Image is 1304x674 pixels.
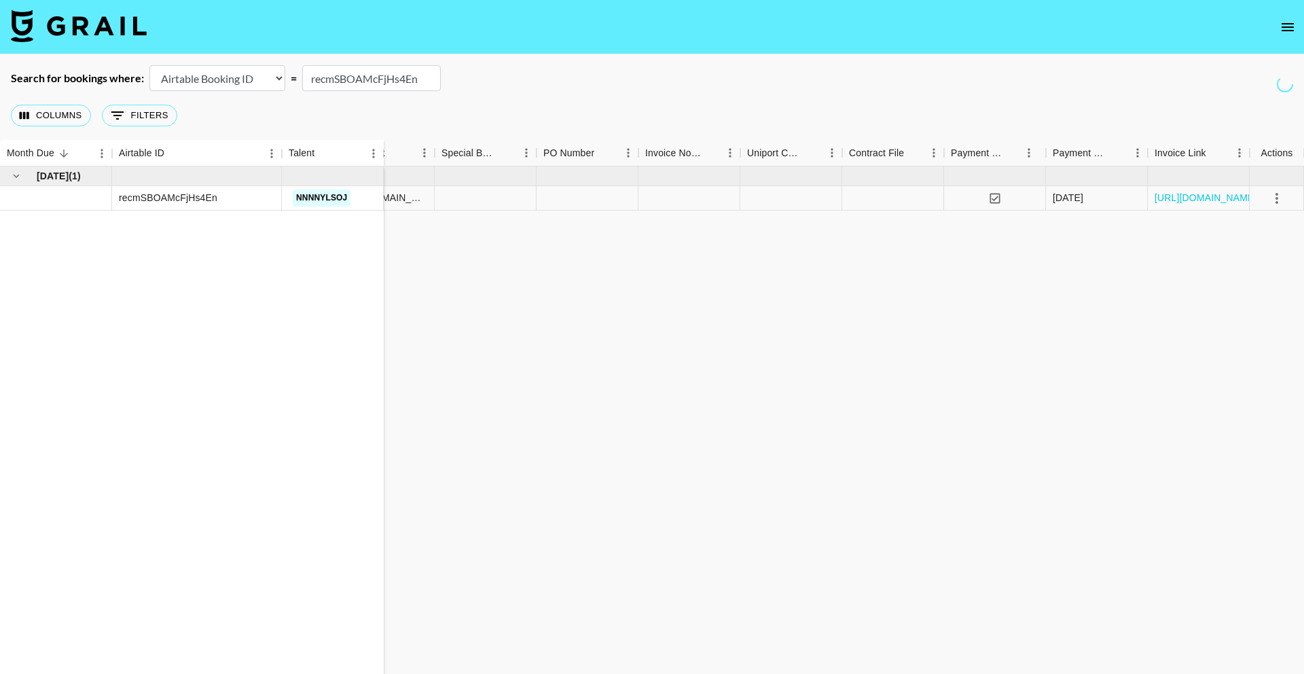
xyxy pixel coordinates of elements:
div: = [291,71,297,85]
div: 10/02/2025 [1053,191,1083,205]
button: Menu [516,143,537,163]
div: Month Due [7,140,54,166]
div: PO Number [537,140,638,166]
button: Sort [701,143,720,162]
button: hide children [7,166,26,185]
button: Sort [164,144,183,163]
button: open drawer [1274,14,1301,41]
button: Menu [1127,143,1148,163]
div: Actions [1261,140,1293,166]
button: Menu [1229,143,1250,163]
div: PO Number [543,140,594,166]
button: Sort [1108,143,1127,162]
button: Menu [363,143,384,164]
div: Payment Sent Date [1053,140,1108,166]
div: Talent [289,140,314,166]
div: Talent [282,140,384,166]
a: [URL][DOMAIN_NAME] [1155,191,1257,205]
button: Menu [261,143,282,164]
div: Contract File [842,140,944,166]
div: Search for bookings where: [11,71,144,85]
button: Sort [904,143,923,162]
div: Invoice Link [1155,140,1206,166]
button: Menu [720,143,740,163]
button: Show filters [102,105,177,126]
div: Actions [1250,140,1304,166]
span: Refreshing clients, campaigns... [1275,75,1294,93]
div: Invoice Notes [645,140,701,166]
div: Airtable ID [112,140,282,166]
div: Invoice Link [1148,140,1250,166]
div: Payment Sent [951,140,1004,166]
div: Payment Sent [944,140,1046,166]
button: Menu [1019,143,1039,163]
button: Sort [1206,143,1225,162]
button: Menu [92,143,112,164]
button: Sort [1004,143,1023,162]
button: Sort [314,144,333,163]
button: Menu [618,143,638,163]
button: Menu [924,143,944,163]
span: [DATE] [37,169,69,183]
div: Video Link [333,140,435,166]
button: select merge strategy [1265,187,1288,210]
button: Sort [385,143,404,162]
button: Menu [414,143,435,163]
button: Menu [822,143,842,163]
div: Uniport Contact Email [747,140,803,166]
button: Sort [594,143,613,162]
div: Special Booking Type [441,140,497,166]
div: Uniport Contact Email [740,140,842,166]
div: Payment Sent Date [1046,140,1148,166]
div: Special Booking Type [435,140,537,166]
button: Sort [497,143,516,162]
div: Airtable ID [119,140,164,166]
a: nnnnylsoj [293,190,350,207]
button: Sort [54,144,73,163]
button: Select columns [11,105,91,126]
div: Contract File [849,140,904,166]
span: ( 1 ) [69,169,81,183]
div: Invoice Notes [638,140,740,166]
img: Grail Talent [11,10,147,42]
div: recmSBOAMcFjHs4En [119,191,217,205]
button: Sort [803,143,822,162]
